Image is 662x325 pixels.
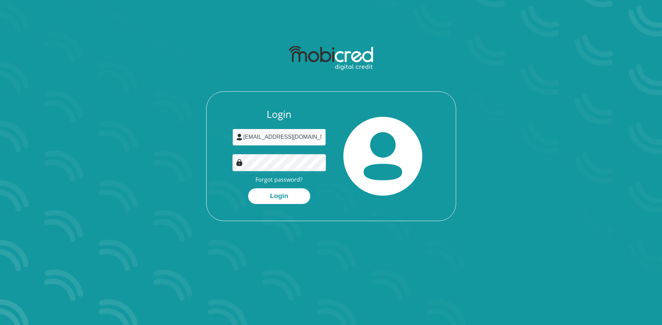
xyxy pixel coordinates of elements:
h3: Login [232,108,326,120]
button: Login [248,188,310,204]
img: user-icon image [236,134,243,141]
a: Forgot password? [255,176,303,183]
img: Image [236,159,243,166]
img: mobicred logo [289,46,373,70]
input: Username [232,129,326,146]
